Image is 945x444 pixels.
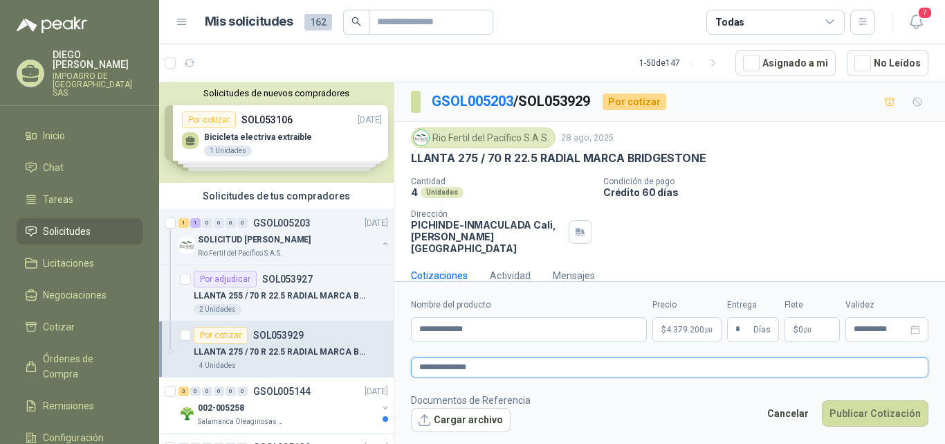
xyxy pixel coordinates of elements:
label: Validez [845,299,928,312]
div: 1 - 50 de 147 [639,52,724,74]
div: 4 Unidades [194,360,241,371]
p: LLANTA 255 / 70 R 22.5 RADIAL MARCA BRIDGESTONE [194,290,366,303]
div: Por adjudicar [194,271,257,287]
label: Flete [785,299,840,312]
p: [DATE] [365,385,388,398]
span: ,00 [803,326,811,334]
img: Company Logo [178,405,195,422]
p: Crédito 60 días [603,186,939,198]
button: Asignado a mi [735,50,836,76]
img: Company Logo [414,130,429,145]
a: Por cotizarSOL053929LLANTA 275 / 70 R 22.5 RADIAL MARCA BRIDGESTONE4 Unidades [159,321,394,378]
p: GSOL005203 [253,218,311,228]
span: $ [793,326,798,334]
span: Tareas [43,192,73,207]
div: Por cotizar [603,94,666,110]
span: Negociaciones [43,287,107,303]
span: Cotizar [43,319,75,335]
p: 002-005258 [198,402,244,415]
p: / SOL053929 [432,91,591,112]
button: Solicitudes de nuevos compradores [165,88,388,98]
h1: Mis solicitudes [205,12,293,32]
img: Company Logo [178,237,195,254]
p: LLANTA 275 / 70 R 22.5 RADIAL MARCA BRIDGESTONE [194,346,366,359]
p: SOL053929 [253,330,304,340]
button: No Leídos [847,50,928,76]
div: 1 [178,218,189,228]
div: Solicitudes de tus compradores [159,183,394,209]
div: 2 Unidades [194,304,241,315]
span: Solicitudes [43,224,91,239]
a: Tareas [17,186,143,213]
p: DIEGO [PERSON_NAME] [53,50,143,69]
span: Remisiones [43,398,94,414]
span: Días [753,318,771,341]
p: Dirección [411,209,563,219]
p: SOLICITUD [PERSON_NAME] [198,233,311,247]
p: Salamanca Oleaginosas SAS [198,416,285,427]
a: 3 0 0 0 0 0 GSOL005144[DATE] Company Logo002-005258Salamanca Oleaginosas SAS [178,383,391,427]
p: LLANTA 275 / 70 R 22.5 RADIAL MARCA BRIDGESTONE [411,151,706,166]
a: Órdenes de Compra [17,346,143,387]
div: 0 [202,218,212,228]
a: Solicitudes [17,218,143,245]
span: Órdenes de Compra [43,351,129,382]
a: Licitaciones [17,250,143,276]
div: 0 [202,387,212,396]
label: Precio [652,299,722,312]
p: $4.379.200,00 [652,317,722,342]
a: Remisiones [17,393,143,419]
a: Inicio [17,123,143,149]
span: ,00 [704,326,713,334]
div: 0 [226,387,236,396]
label: Nombre del producto [411,299,647,312]
div: Mensajes [553,268,595,283]
a: Negociaciones [17,282,143,308]
a: 1 1 0 0 0 0 GSOL005203[DATE] Company LogoSOLICITUD [PERSON_NAME]Rio Fertil del Pacífico S.A.S. [178,215,391,259]
div: Unidades [421,187,464,198]
div: Solicitudes de nuevos compradoresPor cotizarSOL053106[DATE] Bicicleta electriva extraible1 Unidad... [159,82,394,183]
span: 162 [304,14,332,30]
div: 3 [178,387,189,396]
a: Por adjudicarSOL053927LLANTA 255 / 70 R 22.5 RADIAL MARCA BRIDGESTONE2 Unidades [159,265,394,321]
span: 4.379.200 [666,326,713,334]
div: Actividad [490,268,531,283]
span: 0 [798,326,811,334]
p: GSOL005144 [253,387,311,396]
button: Publicar Cotización [822,400,928,427]
div: 0 [214,387,224,396]
a: Chat [17,154,143,181]
div: Por cotizar [194,327,248,344]
button: Cancelar [760,400,816,427]
div: Rio Fertil del Pacífico S.A.S. [411,127,556,148]
div: 0 [214,218,224,228]
div: 0 [237,387,248,396]
div: 0 [237,218,248,228]
span: Inicio [43,128,65,143]
a: Cotizar [17,314,143,340]
span: Chat [43,160,64,175]
div: 0 [190,387,201,396]
span: search [351,17,361,26]
div: 1 [190,218,201,228]
p: Condición de pago [603,177,939,186]
label: Entrega [727,299,779,312]
div: Todas [715,15,744,30]
span: Licitaciones [43,256,94,271]
p: Rio Fertil del Pacífico S.A.S. [198,248,282,259]
span: 7 [917,6,933,19]
p: IMPOAGRO DE [GEOGRAPHIC_DATA] SAS [53,72,143,97]
p: PICHINDE-INMACULADA Cali , [PERSON_NAME][GEOGRAPHIC_DATA] [411,219,563,254]
div: Cotizaciones [411,268,468,283]
p: 4 [411,186,418,198]
img: Logo peakr [17,17,87,33]
button: Cargar archivo [411,408,511,433]
a: GSOL005203 [432,93,513,109]
p: $ 0,00 [785,317,840,342]
p: Cantidad [411,177,592,186]
p: 28 ago, 2025 [561,132,614,145]
div: 0 [226,218,236,228]
button: 7 [903,10,928,35]
p: SOL053927 [262,274,313,284]
p: [DATE] [365,217,388,230]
